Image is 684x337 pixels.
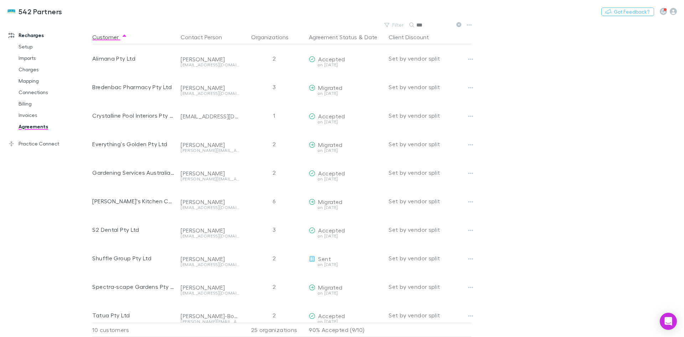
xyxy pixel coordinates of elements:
div: Open Intercom Messenger [660,313,677,330]
div: on [DATE] [309,63,383,67]
div: on [DATE] [309,320,383,324]
a: Agreements [11,121,96,132]
div: [PERSON_NAME] [181,56,239,63]
div: [PERSON_NAME]-Bond [181,312,239,320]
div: 2 [242,244,306,272]
div: [EMAIL_ADDRESS][DOMAIN_NAME] [181,234,239,238]
div: on [DATE] [309,234,383,238]
a: Practice Connect [1,138,96,149]
span: Accepted [318,227,345,234]
div: 3 [242,73,306,101]
div: [PERSON_NAME] [181,227,239,234]
div: on [DATE] [309,291,383,295]
div: [PERSON_NAME][EMAIL_ADDRESS][DOMAIN_NAME] [181,148,239,153]
button: Organizations [251,30,297,44]
div: Set by vendor split [389,130,471,158]
button: Filter [381,21,408,29]
a: Billing [11,98,96,109]
div: 2 [242,301,306,330]
span: Migrated [318,141,342,148]
button: Customer [92,30,127,44]
div: Spectra-scape Gardens Pty Limited [92,272,175,301]
div: Gardening Services Australia Pty Ltd [92,158,175,187]
span: Migrated [318,198,342,205]
div: Set by vendor split [389,187,471,215]
div: on [DATE] [309,177,383,181]
div: Set by vendor split [389,101,471,130]
span: Accepted [318,170,345,177]
div: on [DATE] [309,148,383,153]
div: Everything's Golden Pty Ltd [92,130,175,158]
div: [EMAIL_ADDRESS][DOMAIN_NAME] [181,205,239,210]
span: Migrated [318,84,342,91]
div: 3 [242,215,306,244]
div: 25 organizations [242,323,306,337]
a: Recharges [1,30,96,41]
button: Client Discount [389,30,437,44]
div: Set by vendor split [389,44,471,73]
div: [PERSON_NAME][EMAIL_ADDRESS][DOMAIN_NAME] [181,177,239,181]
h3: 542 Partners [19,7,62,16]
div: [PERSON_NAME] [181,141,239,148]
a: Invoices [11,109,96,121]
p: 90% Accepted (9/10) [309,323,383,337]
div: [PERSON_NAME] [181,84,239,91]
div: Set by vendor split [389,301,471,330]
div: 2 [242,44,306,73]
div: Shuffle Group Pty Ltd [92,244,175,272]
div: [EMAIL_ADDRESS][DOMAIN_NAME] [181,291,239,295]
div: on [DATE] [309,262,383,267]
span: Migrated [318,284,342,291]
button: Contact Person [181,30,230,44]
button: Agreement Status [309,30,357,44]
div: on [DATE] [309,205,383,210]
span: Accepted [318,56,345,62]
div: [EMAIL_ADDRESS][DOMAIN_NAME] [181,63,239,67]
span: Accepted [318,113,345,119]
a: Imports [11,52,96,64]
div: Set by vendor split [389,73,471,101]
div: [PERSON_NAME][EMAIL_ADDRESS][DOMAIN_NAME] [181,320,239,324]
div: [EMAIL_ADDRESS][DOMAIN_NAME] [181,91,239,96]
a: Charges [11,64,96,75]
div: [EMAIL_ADDRESS][DOMAIN_NAME] [181,113,239,120]
div: & [309,30,383,44]
div: 2 [242,158,306,187]
div: Crystalline Pool Interiors Pty Ltd [92,101,175,130]
div: S2 Dental Pty Ltd [92,215,175,244]
div: [PERSON_NAME] [181,255,239,262]
div: Tatua Pty Ltd [92,301,175,330]
button: Date [364,30,377,44]
div: 6 [242,187,306,215]
a: Mapping [11,75,96,87]
div: [PERSON_NAME] [181,284,239,291]
img: 542 Partners's Logo [7,7,16,16]
div: Set by vendor split [389,215,471,244]
div: Set by vendor split [389,158,471,187]
span: Sent [318,255,331,262]
div: [PERSON_NAME] [181,198,239,205]
div: Alimana Pty Ltd [92,44,175,73]
div: 2 [242,130,306,158]
div: on [DATE] [309,120,383,124]
div: [PERSON_NAME]'s Kitchen Camden Pty Ltd [92,187,175,215]
div: Bredenbac Pharmacy Pty Ltd [92,73,175,101]
div: 1 [242,101,306,130]
div: 10 customers [92,323,178,337]
button: Got Feedback? [601,7,654,16]
a: Setup [11,41,96,52]
div: Set by vendor split [389,272,471,301]
span: Accepted [318,312,345,319]
div: Set by vendor split [389,244,471,272]
div: 2 [242,272,306,301]
a: Connections [11,87,96,98]
div: [EMAIL_ADDRESS][DOMAIN_NAME] [181,262,239,267]
a: 542 Partners [3,3,67,20]
div: on [DATE] [309,91,383,96]
div: [PERSON_NAME] [181,170,239,177]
